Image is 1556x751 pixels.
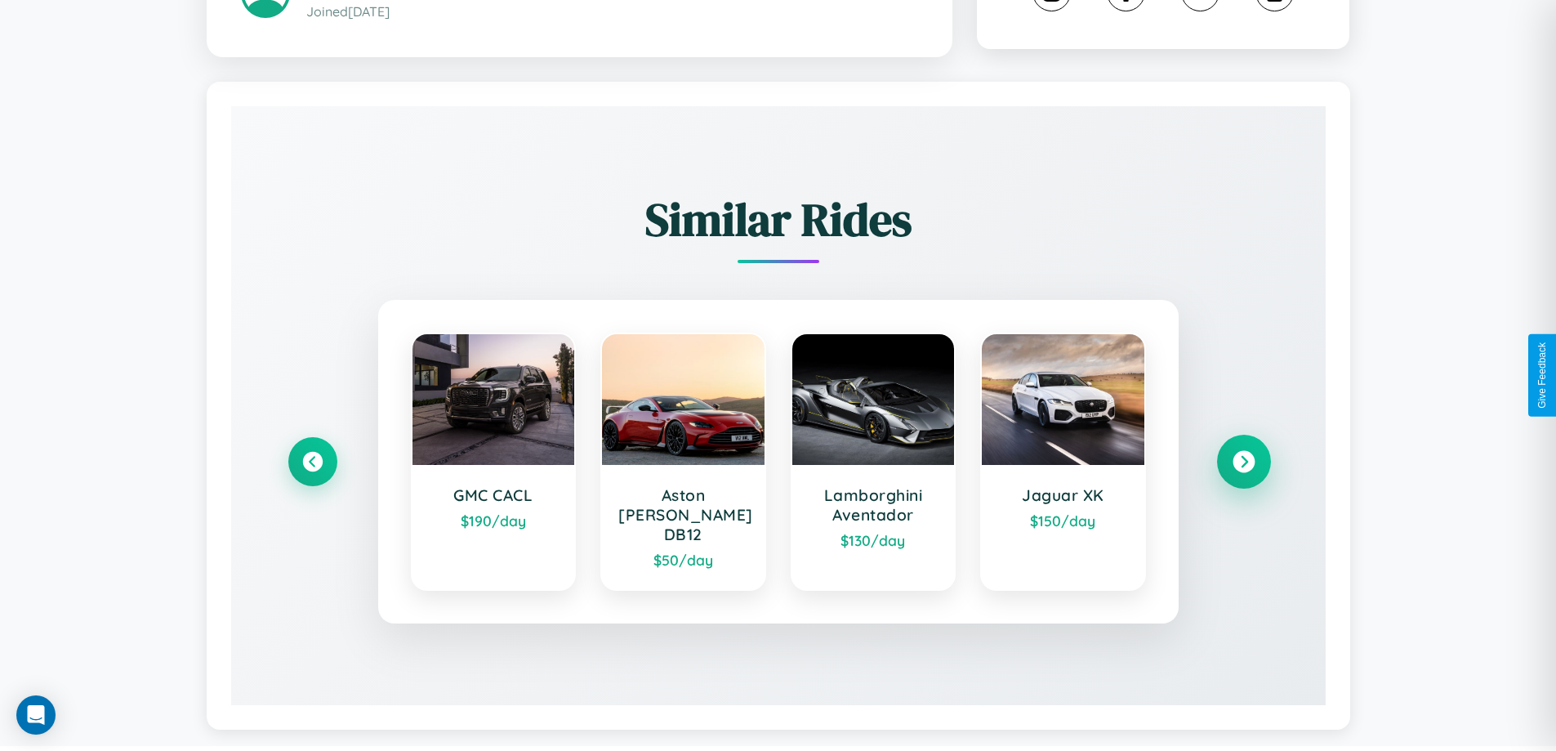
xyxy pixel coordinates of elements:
div: $ 150 /day [998,512,1128,530]
a: GMC CACL$190/day [411,333,577,591]
a: Lamborghini Aventador$130/day [791,333,956,591]
div: $ 50 /day [618,551,748,569]
h3: Jaguar XK [998,485,1128,505]
h3: Lamborghini Aventador [809,485,939,525]
div: Open Intercom Messenger [16,695,56,735]
div: Give Feedback [1536,342,1548,409]
a: Aston [PERSON_NAME] DB12$50/day [600,333,766,591]
h2: Similar Rides [288,188,1268,251]
div: $ 190 /day [429,512,559,530]
a: Jaguar XK$150/day [980,333,1146,591]
h3: Aston [PERSON_NAME] DB12 [618,485,748,544]
div: $ 130 /day [809,531,939,549]
h3: GMC CACL [429,485,559,505]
